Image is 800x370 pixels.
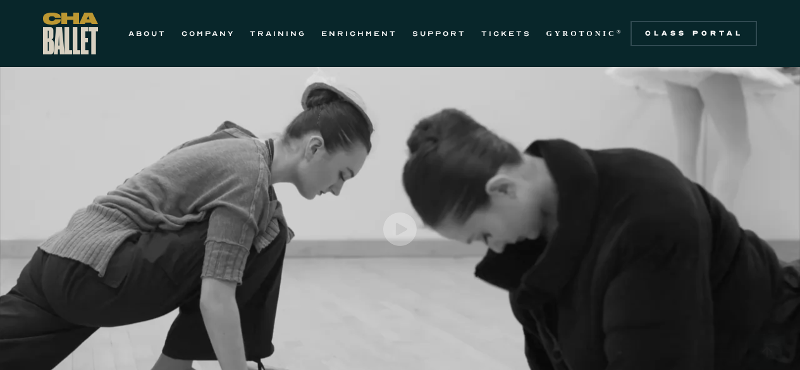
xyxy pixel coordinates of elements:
[128,26,166,41] a: ABOUT
[546,26,624,41] a: GYROTONIC®
[546,29,617,38] strong: GYROTONIC
[631,21,757,46] a: Class Portal
[182,26,235,41] a: COMPANY
[617,28,624,35] sup: ®
[43,13,98,54] a: home
[250,26,306,41] a: TRAINING
[321,26,397,41] a: ENRICHMENT
[481,26,531,41] a: TICKETS
[638,28,749,39] div: Class Portal
[412,26,466,41] a: SUPPORT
